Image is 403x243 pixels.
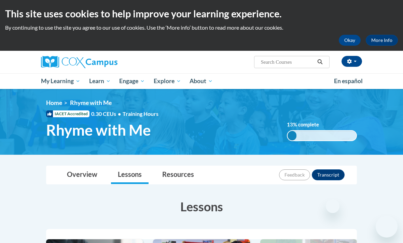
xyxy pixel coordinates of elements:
[46,99,62,106] a: Home
[91,110,123,118] span: 0.30 CEUs
[287,122,293,127] span: 13
[118,110,121,117] span: •
[334,77,363,85] span: En español
[376,216,398,238] iframe: Button to launch messaging window
[330,74,367,88] a: En español
[5,24,398,31] p: By continuing to use the site you agree to our use of cookies. Use the ‘More info’ button to read...
[123,110,158,117] span: Training Hours
[60,166,104,184] a: Overview
[36,73,367,89] div: Main menu
[41,77,80,85] span: My Learning
[85,73,115,89] a: Learn
[279,169,310,180] button: Feedback
[111,166,149,184] a: Lessons
[41,56,117,68] img: Cox Campus
[89,77,111,85] span: Learn
[46,121,151,139] span: Rhyme with Me
[315,58,325,66] button: Search
[37,73,85,89] a: My Learning
[41,56,141,68] a: Cox Campus
[46,110,89,117] span: IACET Accredited
[46,198,357,215] h3: Lessons
[119,77,145,85] span: Engage
[366,35,398,46] a: More Info
[155,166,201,184] a: Resources
[190,77,213,85] span: About
[339,35,361,46] button: Okay
[342,56,362,67] button: Account Settings
[149,73,185,89] a: Explore
[312,169,345,180] button: Transcript
[185,73,218,89] a: About
[154,77,181,85] span: Explore
[115,73,149,89] a: Engage
[326,199,339,213] iframe: Close message
[5,7,398,20] h2: This site uses cookies to help improve your learning experience.
[287,121,326,128] label: % complete
[260,58,315,66] input: Search Courses
[70,99,112,106] span: Rhyme with Me
[288,131,296,140] div: 13%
